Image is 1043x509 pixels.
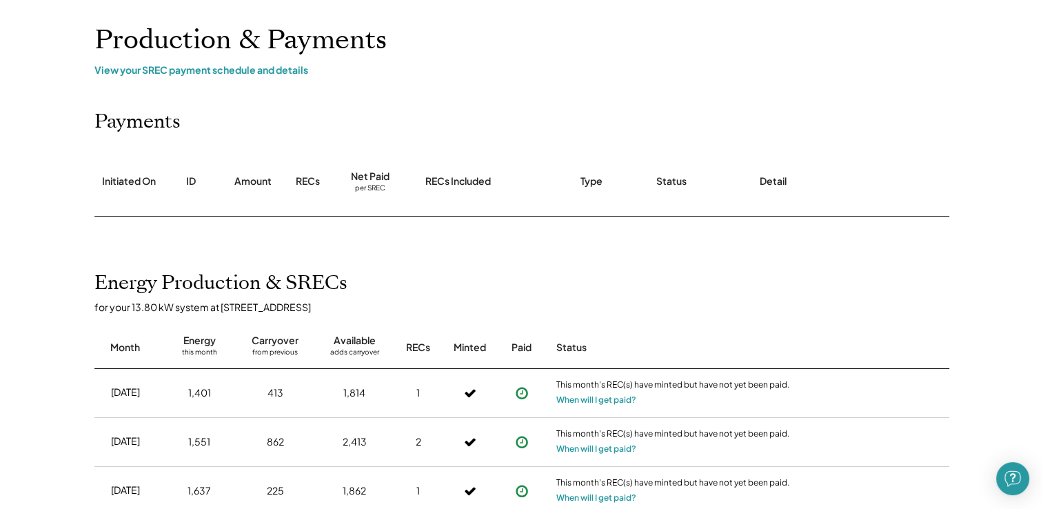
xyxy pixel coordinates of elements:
div: adds carryover [330,348,379,361]
button: Payment approved, but not yet initiated. [512,432,532,452]
div: ID [186,174,196,188]
button: When will I get paid? [556,442,636,456]
button: Payment approved, but not yet initiated. [512,383,532,403]
div: 2 [416,435,421,449]
div: 1,862 [343,484,366,498]
div: 1 [416,386,420,400]
div: Available [334,334,376,348]
div: from previous [252,348,298,361]
div: Paid [512,341,531,355]
div: 1 [416,484,420,498]
div: per SREC [355,183,385,194]
div: Open Intercom Messenger [996,462,1029,495]
div: 413 [267,386,283,400]
div: for your 13.80 kW system at [STREET_ADDRESS] [94,301,963,313]
div: Month [110,341,140,355]
div: 1,551 [188,435,210,449]
div: RECs [406,341,430,355]
div: Energy [183,334,216,348]
div: Minted [454,341,486,355]
h1: Production & Payments [94,24,949,57]
div: [DATE] [111,483,140,497]
div: RECs [296,174,320,188]
div: This month's REC(s) have minted but have not yet been paid. [556,428,791,442]
div: Amount [234,174,272,188]
div: This month's REC(s) have minted but have not yet been paid. [556,477,791,491]
div: Status [656,174,687,188]
div: View your SREC payment schedule and details [94,63,949,76]
div: RECs Included [425,174,491,188]
div: 2,413 [343,435,367,449]
div: 862 [267,435,284,449]
div: Type [580,174,602,188]
div: Status [556,341,791,355]
h2: Payments [94,110,181,134]
div: This month's REC(s) have minted but have not yet been paid. [556,379,791,393]
button: Payment approved, but not yet initiated. [512,481,532,501]
div: [DATE] [111,386,140,399]
button: When will I get paid? [556,393,636,407]
div: Net Paid [351,170,389,183]
div: 225 [267,484,284,498]
div: this month [182,348,217,361]
button: When will I get paid? [556,491,636,505]
h2: Energy Production & SRECs [94,272,347,295]
div: 1,637 [188,484,211,498]
div: 1,814 [343,386,365,400]
div: Detail [760,174,787,188]
div: Initiated On [102,174,156,188]
div: 1,401 [188,386,211,400]
div: Carryover [252,334,298,348]
div: [DATE] [111,435,140,448]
